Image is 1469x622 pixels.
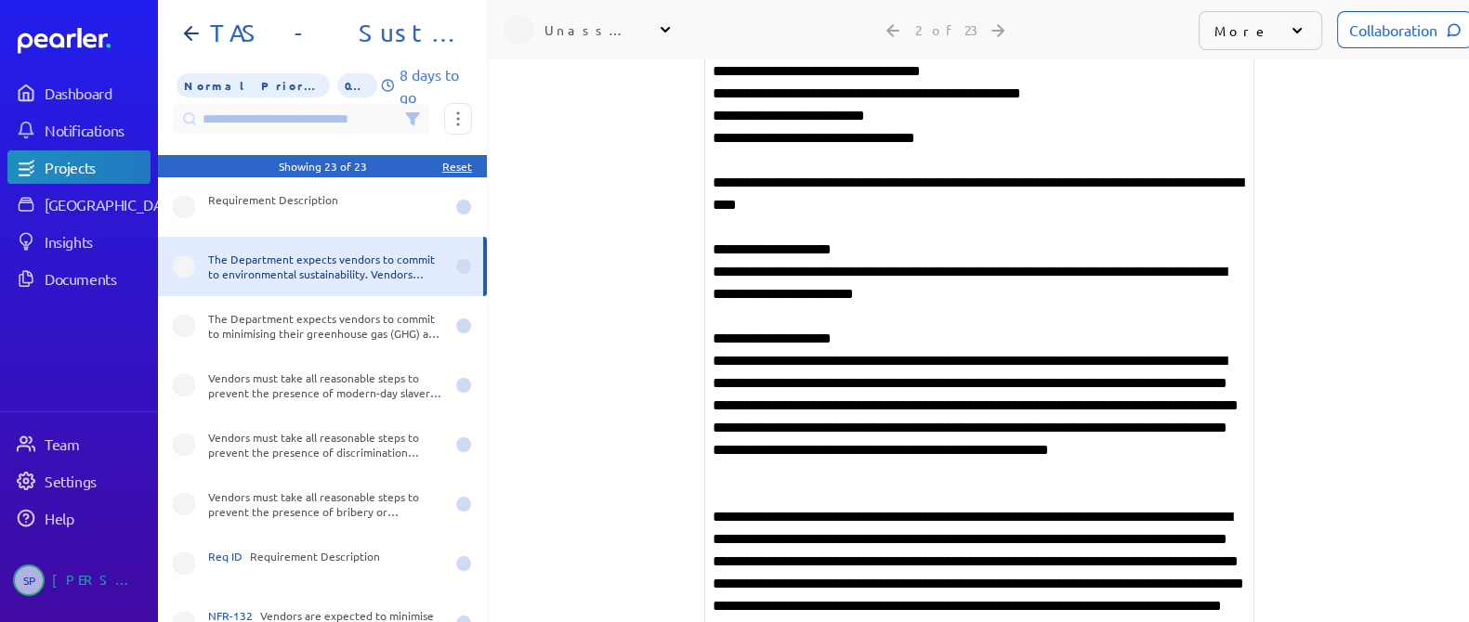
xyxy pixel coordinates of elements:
a: Help [7,501,151,535]
a: Insights [7,225,151,258]
div: Help [45,509,149,527]
div: Vendors must take all reasonable steps to prevent the presence of bribery or corruption within th... [208,489,444,519]
div: [GEOGRAPHIC_DATA] [45,195,183,214]
a: Documents [7,262,151,295]
div: Showing 23 of 23 [279,159,367,174]
a: Notifications [7,113,151,147]
div: Requirement Description [208,192,444,222]
div: Team [45,434,149,453]
div: Notifications [45,121,149,139]
div: The Department expects vendors to commit to environmental sustainability. Vendors should demonstr... [208,252,444,281]
div: Dashboard [45,84,149,102]
div: Reset [442,159,472,174]
div: Projects [45,158,149,176]
div: The Department expects vendors to commit to minimising their greenhouse gas (GHG) and other hazar... [208,311,444,341]
a: Dashboard [18,28,151,54]
span: 0% of Questions Completed [337,73,377,97]
p: More [1214,21,1269,40]
div: Settings [45,472,149,490]
div: Vendors must take all reasonable steps to prevent the presence of modern-day slavery and unfair w... [208,370,444,400]
div: Requirement Description [208,549,444,578]
h1: TAS - Sustainability [203,19,457,48]
a: Settings [7,464,151,498]
p: 8 days to go [400,63,472,108]
div: Insights [45,232,149,251]
a: Projects [7,150,151,184]
span: Req ID [208,549,250,564]
div: Unassigned [544,20,637,39]
div: [PERSON_NAME] [52,564,145,596]
a: Team [7,427,151,460]
span: Priority [177,73,330,97]
div: 2 of 23 [915,21,977,38]
a: SP[PERSON_NAME] [7,557,151,603]
div: Documents [45,269,149,288]
span: Sarah Pendlebury [13,564,45,596]
a: [GEOGRAPHIC_DATA] [7,188,151,221]
a: Dashboard [7,76,151,110]
div: Vendors must take all reasonable steps to prevent the presence of discrimination (based on race, ... [208,430,444,460]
